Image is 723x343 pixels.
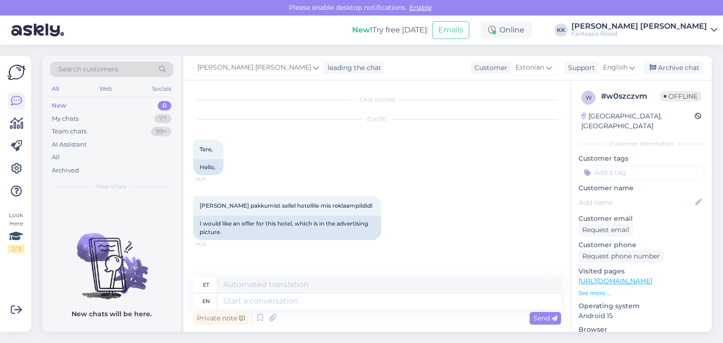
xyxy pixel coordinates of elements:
[352,25,372,34] b: New!
[200,202,372,209] span: [PERSON_NAME] pakkumist sellel hotellile mis reklaampildidl
[72,309,152,319] p: New chats will be here.
[578,224,633,236] div: Request email
[8,211,24,253] div: Look Here
[96,182,127,191] span: New chats
[554,23,568,37] div: KK
[571,30,707,38] div: Fantaasia Reisid
[193,115,561,124] div: [DATE]
[52,101,66,110] div: New
[193,95,561,104] div: Chat started
[578,289,704,297] p: See more ...
[578,154,704,164] p: Customer tags
[50,83,61,95] div: All
[471,63,507,73] div: Customer
[571,23,707,30] div: [PERSON_NAME] [PERSON_NAME]
[432,21,469,39] button: Emails
[578,325,704,335] p: Browser
[578,140,704,148] div: Customer information
[533,314,557,322] span: Send
[52,127,87,136] div: Team chats
[578,301,704,311] p: Operating system
[586,94,592,101] span: w
[197,62,311,73] span: [PERSON_NAME] [PERSON_NAME]
[52,140,87,149] div: AI Assistant
[202,293,210,309] div: en
[515,62,544,73] span: Estonian
[601,91,660,102] div: # w0szczvm
[52,166,79,175] div: Archived
[324,63,381,73] div: leading the chat
[42,216,181,301] img: No chats
[644,62,703,74] div: Archive chat
[193,216,381,240] div: I would like an offer for this hotel, which is in the advertising picture.
[97,83,114,95] div: Web
[52,153,60,162] div: All
[578,165,704,179] input: Add a tag
[578,250,664,263] div: Request phone number
[58,64,118,74] span: Search customers
[578,311,704,321] p: Android 15
[578,214,704,224] p: Customer email
[196,241,231,248] span: 14:12
[581,111,695,131] div: [GEOGRAPHIC_DATA], [GEOGRAPHIC_DATA]
[193,159,224,175] div: Hello,
[660,91,701,101] span: Offline
[571,23,717,38] a: [PERSON_NAME] [PERSON_NAME]Fantaasia Reisid
[8,245,24,253] div: 2 / 3
[154,114,171,124] div: 77
[150,83,173,95] div: Socials
[193,312,249,325] div: Private note
[203,277,209,293] div: et
[8,63,25,81] img: Askly Logo
[407,3,434,12] span: Enable
[158,101,171,110] div: 0
[196,176,231,183] span: 14:11
[579,197,693,208] input: Add name
[564,63,595,73] div: Support
[52,114,79,124] div: My chats
[352,24,428,36] div: Try free [DATE]:
[578,266,704,276] p: Visited pages
[603,62,627,73] span: English
[578,240,704,250] p: Customer phone
[151,127,171,136] div: 99+
[481,22,532,39] div: Online
[578,183,704,193] p: Customer name
[200,146,213,153] span: Tere,
[578,277,652,285] a: [URL][DOMAIN_NAME]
